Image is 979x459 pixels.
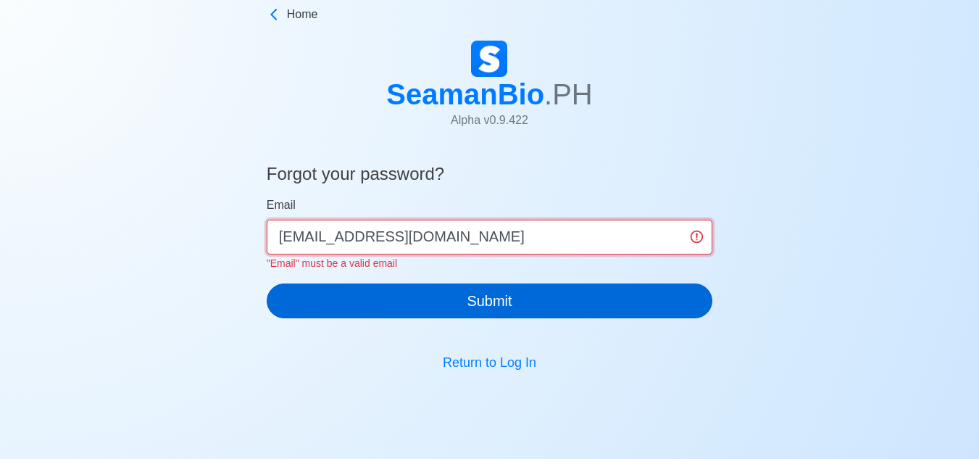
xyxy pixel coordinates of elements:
[544,78,593,110] span: .PH
[267,284,713,318] button: Submit
[386,112,593,129] p: Alpha v 0.9.422
[267,199,296,211] span: Email
[471,41,507,77] img: Logo
[267,257,397,269] small: "Email" must be a valid email
[267,164,713,191] h4: Forgot your password?
[267,6,713,23] a: Home
[287,6,318,23] span: Home
[267,220,713,255] input: Your email
[386,41,593,141] a: SeamanBio.PHAlpha v0.9.422
[386,77,593,112] h1: SeamanBio
[443,355,536,370] a: Return to Log In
